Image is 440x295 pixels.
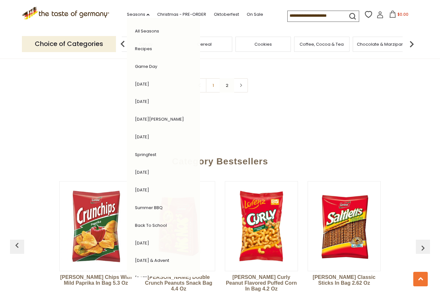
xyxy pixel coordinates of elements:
a: [PERSON_NAME] Classic Sticks in Bag 2.62 oz [308,274,381,294]
a: Oktoberfest [214,11,239,18]
a: [DATE][PERSON_NAME] [135,116,184,122]
a: [PERSON_NAME] Curly Peanut Flavored Puffed Corn in Bag 4.2 oz [225,274,298,294]
a: All Seasons [135,28,159,34]
a: [PERSON_NAME] Chips with Mild Paprika in Bag 5.3 oz [59,274,132,294]
a: [DATE] [135,240,149,246]
a: Christmas - PRE-ORDER [157,11,206,18]
a: Cereal [197,42,212,47]
a: Back to School [135,222,167,228]
img: Lorenz Saltletts Classic Sticks in Bag 2.62 oz [308,190,380,262]
a: Summer BBQ [135,205,163,211]
a: Seasons [127,11,149,18]
img: Lorenz Crunch Chips with Mild Paprika in Bag 5.3 oz [60,190,132,262]
a: 1 [206,78,220,93]
div: Category Bestsellers [13,147,427,173]
button: $0.00 [385,11,412,20]
a: [DATE] [135,169,149,175]
img: previous arrow [418,243,428,253]
a: Recipes [135,46,152,52]
img: next arrow [405,38,418,51]
a: Cookies [254,42,272,47]
a: Coffee, Cocoa & Tea [300,42,344,47]
a: [DATE] [135,134,149,140]
a: [PERSON_NAME] Double Crunch Peanuts Snack Bag 4.4 oz [142,274,215,294]
span: $0.00 [397,12,408,17]
a: [DATE] [135,98,149,105]
img: previous arrow [116,38,129,51]
a: Game Day [135,63,157,69]
a: [DATE] Party [135,275,161,281]
a: [DATE] [135,81,149,87]
img: previous arrow [12,240,22,251]
p: Choice of Categories [22,36,116,52]
a: On Sale [247,11,263,18]
a: Springfest [135,152,156,158]
a: [DATE] [135,187,149,193]
a: [DATE] & Advent [135,257,169,263]
img: Lorenz Curly Peanut Flavored Puffed Corn in Bag 4.2 oz [225,190,298,262]
a: Chocolate & Marzipan [357,42,404,47]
